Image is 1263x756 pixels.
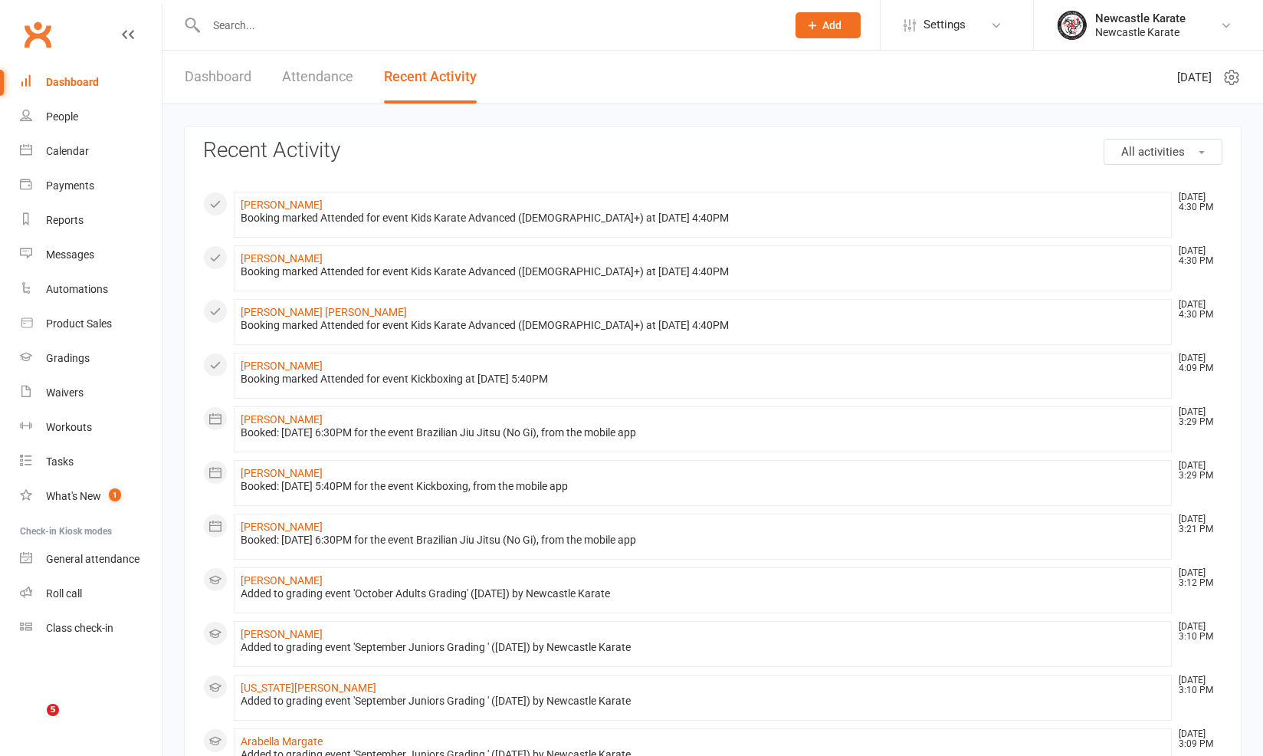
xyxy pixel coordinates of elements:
time: [DATE] 3:12 PM [1171,568,1222,588]
div: Product Sales [46,317,112,330]
div: People [46,110,78,123]
a: [PERSON_NAME] [241,574,323,587]
a: [PERSON_NAME] [PERSON_NAME] [241,306,407,318]
iframe: Intercom live chat [15,704,52,741]
a: General attendance kiosk mode [20,542,162,577]
a: Automations [20,272,162,307]
div: Booking marked Attended for event Kickboxing at [DATE] 5:40PM [241,373,1165,386]
a: Attendance [282,51,353,104]
div: Messages [46,248,94,261]
a: What's New1 [20,479,162,514]
div: Class check-in [46,622,113,634]
a: [US_STATE][PERSON_NAME] [241,682,376,694]
button: All activities [1104,139,1222,165]
div: Newcastle Karate [1095,25,1186,39]
a: [PERSON_NAME] [241,199,323,211]
a: Payments [20,169,162,203]
time: [DATE] 4:09 PM [1171,353,1222,373]
a: Recent Activity [384,51,477,104]
span: Add [822,19,841,31]
div: Newcastle Karate [1095,12,1186,25]
span: [DATE] [1177,68,1212,87]
div: Dashboard [46,76,99,88]
a: Dashboard [185,51,251,104]
time: [DATE] 3:29 PM [1171,461,1222,481]
div: Automations [46,283,108,295]
div: Added to grading event 'October Adults Grading' ([DATE]) by Newcastle Karate [241,587,1165,600]
div: Booking marked Attended for event Kids Karate Advanced ([DEMOGRAPHIC_DATA]+) at [DATE] 4:40PM [241,265,1165,278]
div: What's New [46,490,101,502]
div: Calendar [46,145,89,157]
time: [DATE] 3:10 PM [1171,622,1222,642]
div: Workouts [46,421,92,433]
h3: Recent Activity [203,139,1222,163]
time: [DATE] 4:30 PM [1171,246,1222,266]
a: [PERSON_NAME] [241,521,323,533]
div: Gradings [46,352,90,364]
div: Booked: [DATE] 6:30PM for the event Brazilian Jiu Jitsu (No Gi), from the mobile app [241,534,1165,547]
time: [DATE] 3:29 PM [1171,407,1222,427]
time: [DATE] 4:30 PM [1171,300,1222,320]
time: [DATE] 3:21 PM [1171,514,1222,534]
time: [DATE] 4:30 PM [1171,192,1222,212]
a: People [20,100,162,134]
a: Reports [20,203,162,238]
a: Calendar [20,134,162,169]
a: Product Sales [20,307,162,341]
span: 1 [109,488,121,501]
a: [PERSON_NAME] [241,360,323,372]
span: Settings [923,8,966,42]
a: Waivers [20,376,162,410]
button: Add [796,12,861,38]
span: 5 [47,704,59,716]
div: Tasks [46,455,74,468]
div: Booking marked Attended for event Kids Karate Advanced ([DEMOGRAPHIC_DATA]+) at [DATE] 4:40PM [241,319,1165,332]
div: Booked: [DATE] 5:40PM for the event Kickboxing, from the mobile app [241,480,1165,493]
div: Added to grading event 'September Juniors Grading ' ([DATE]) by Newcastle Karate [241,641,1165,654]
a: Gradings [20,341,162,376]
div: Reports [46,214,84,226]
div: Booked: [DATE] 6:30PM for the event Brazilian Jiu Jitsu (No Gi), from the mobile app [241,426,1165,439]
a: [PERSON_NAME] [241,252,323,265]
a: Arabella Margate [241,735,323,748]
div: Waivers [46,386,84,399]
a: Dashboard [20,65,162,100]
a: Messages [20,238,162,272]
div: Added to grading event 'September Juniors Grading ' ([DATE]) by Newcastle Karate [241,695,1165,708]
div: Payments [46,179,94,192]
a: [PERSON_NAME] [241,628,323,640]
div: Booking marked Attended for event Kids Karate Advanced ([DEMOGRAPHIC_DATA]+) at [DATE] 4:40PM [241,212,1165,225]
a: Roll call [20,577,162,611]
div: Roll call [46,587,82,600]
time: [DATE] 3:10 PM [1171,675,1222,695]
a: Class kiosk mode [20,611,162,646]
a: [PERSON_NAME] [241,413,323,426]
time: [DATE] 3:09 PM [1171,729,1222,749]
a: [PERSON_NAME] [241,467,323,479]
input: Search... [202,15,776,36]
img: thumb_image1757378539.png [1057,10,1087,41]
span: All activities [1121,145,1185,159]
a: Tasks [20,445,162,479]
a: Clubworx [18,15,57,54]
div: General attendance [46,553,139,565]
a: Workouts [20,410,162,445]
